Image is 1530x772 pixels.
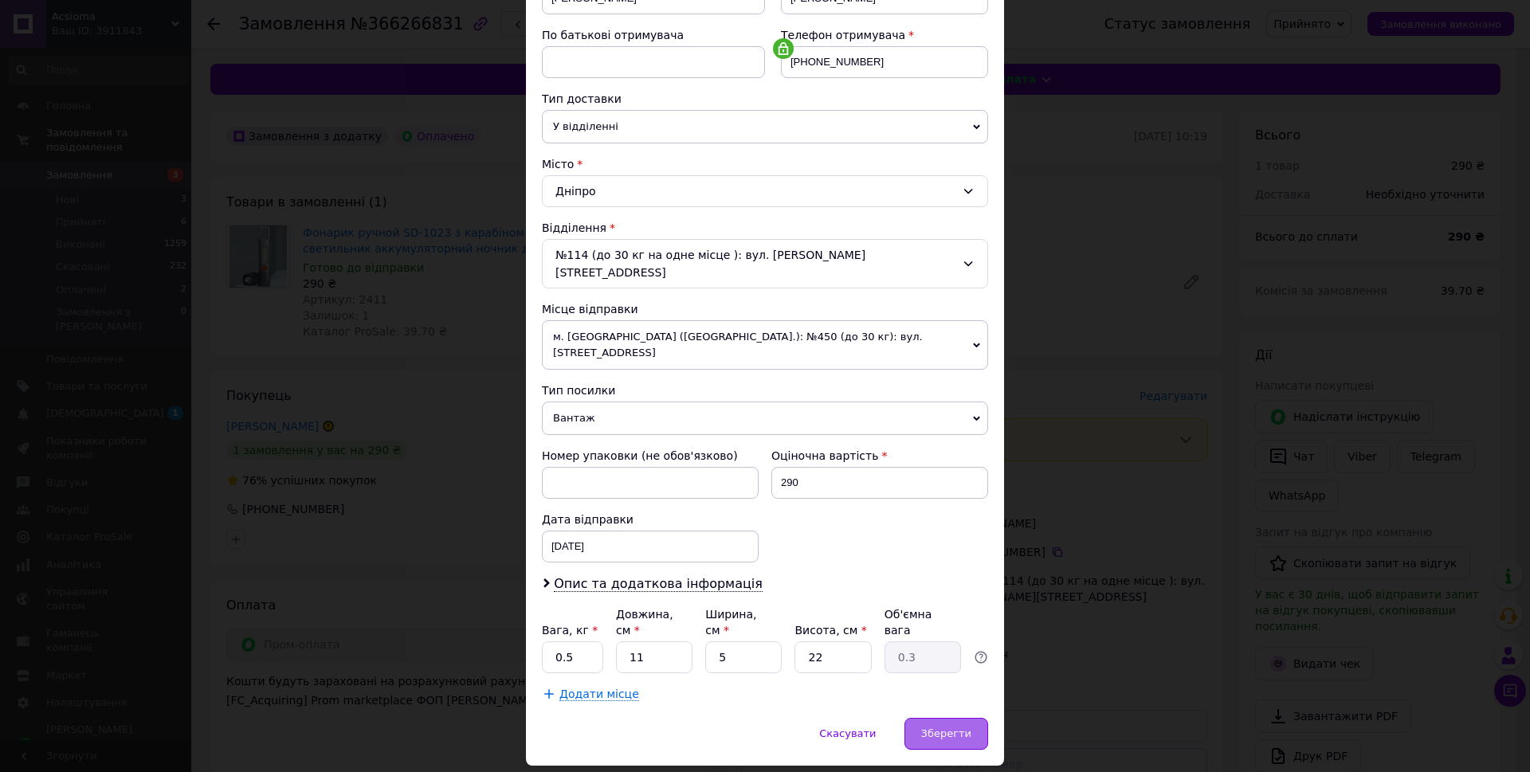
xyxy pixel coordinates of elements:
[542,175,988,207] div: Дніпро
[542,511,759,527] div: Дата відправки
[542,384,615,397] span: Тип посилки
[781,46,988,78] input: +380
[781,29,905,41] span: Телефон отримувача
[542,29,684,41] span: По батькові отримувача
[542,320,988,370] span: м. [GEOGRAPHIC_DATA] ([GEOGRAPHIC_DATA].): №450 (до 30 кг): вул. [STREET_ADDRESS]
[542,402,988,435] span: Вантаж
[616,608,673,637] label: Довжина, см
[542,92,622,105] span: Тип доставки
[542,624,598,637] label: Вага, кг
[542,448,759,464] div: Номер упаковки (не обов'язково)
[705,608,756,637] label: Ширина, см
[921,727,971,739] span: Зберегти
[542,220,988,236] div: Відділення
[542,156,988,172] div: Місто
[542,239,988,288] div: №114 (до 30 кг на одне місце ): вул. [PERSON_NAME][STREET_ADDRESS]
[542,110,988,143] span: У відділенні
[885,606,961,638] div: Об'ємна вага
[559,688,639,701] span: Додати місце
[819,727,876,739] span: Скасувати
[771,448,988,464] div: Оціночна вартість
[554,576,763,592] span: Опис та додаткова інформація
[794,624,866,637] label: Висота, см
[542,303,638,315] span: Місце відправки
